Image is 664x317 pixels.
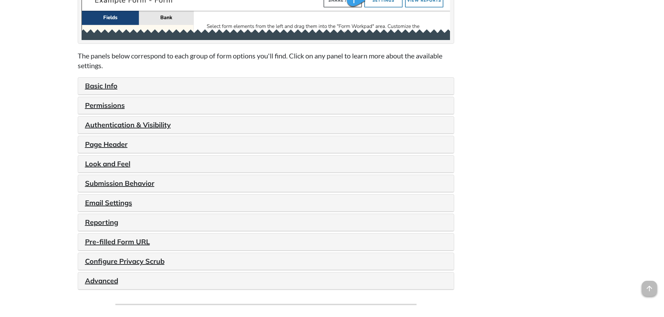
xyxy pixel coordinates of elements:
[85,120,171,129] a: Authentication & Visibility
[85,81,117,90] a: Basic Info
[85,140,128,149] a: Page Header
[85,276,118,285] a: Advanced
[85,101,125,110] a: Permissions
[85,179,154,188] a: Submission Behavior
[85,198,132,207] a: Email Settings
[85,218,118,227] a: Reporting
[85,237,150,246] a: Pre-filled Form URL
[78,51,454,70] p: The panels below correspond to each group of form options you'll find. Click on any panel to lear...
[642,282,657,290] a: arrow_upward
[85,159,130,168] a: Look and Feel
[85,257,165,266] a: Configure Privacy Scrub
[642,281,657,296] span: arrow_upward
